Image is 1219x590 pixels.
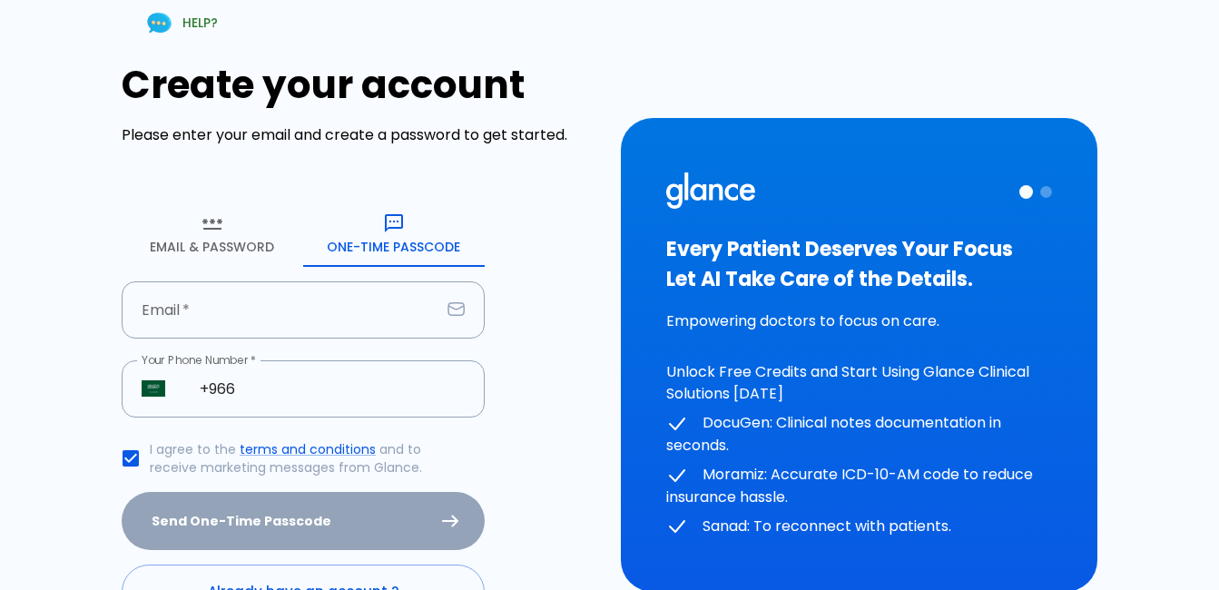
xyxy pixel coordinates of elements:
[303,202,485,267] button: One-Time Passcode
[150,440,470,477] p: I agree to the and to receive marketing messages from Glance.
[666,234,1053,294] h3: Every Patient Deserves Your Focus Let AI Take Care of the Details.
[666,464,1053,508] p: Moramiz: Accurate ICD-10-AM code to reduce insurance hassle.
[143,7,175,39] img: Chat Support
[142,380,165,397] img: Saudi Arabia
[122,63,599,107] h1: Create your account
[666,361,1053,405] p: Unlock Free Credits and Start Using Glance Clinical Solutions [DATE]
[122,281,440,339] input: your.email@example.com
[122,202,303,267] button: Email & Password
[142,352,256,368] label: Your Phone Number
[240,440,376,458] a: terms and conditions
[666,516,1053,538] p: Sanad: To reconnect with patients.
[666,310,1053,332] p: Empowering doctors to focus on care.
[122,124,599,146] p: Please enter your email and create a password to get started.
[666,412,1053,457] p: DocuGen: Clinical notes documentation in seconds.
[134,369,172,408] button: Select country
